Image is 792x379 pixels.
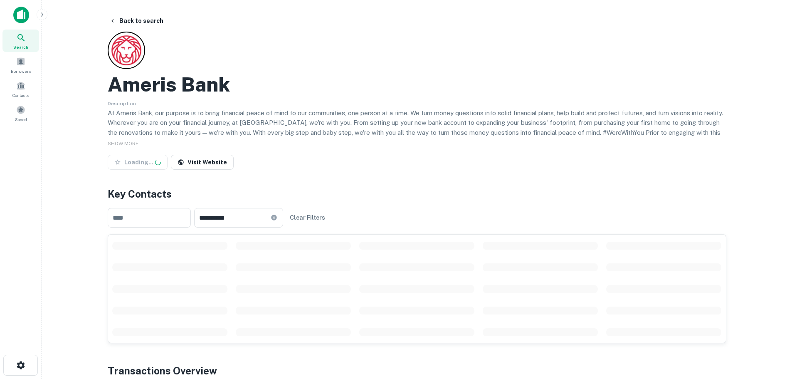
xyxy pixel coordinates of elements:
[15,116,27,123] span: Saved
[108,72,230,97] h2: Ameris Bank
[108,108,726,147] p: At Ameris Bank, our purpose is to bring financial peace of mind to our communities, one person at...
[13,7,29,23] img: capitalize-icon.png
[2,54,39,76] a: Borrowers
[11,68,31,74] span: Borrowers
[108,235,726,343] div: scrollable content
[2,78,39,100] a: Contacts
[2,102,39,124] a: Saved
[286,210,328,225] button: Clear Filters
[108,141,138,146] span: SHOW MORE
[108,101,136,107] span: Description
[171,155,234,170] a: Visit Website
[13,44,28,50] span: Search
[106,13,167,28] button: Back to search
[108,186,726,201] h4: Key Contacts
[12,92,29,99] span: Contacts
[750,312,792,352] iframe: Chat Widget
[2,30,39,52] a: Search
[108,363,217,378] h4: Transactions Overview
